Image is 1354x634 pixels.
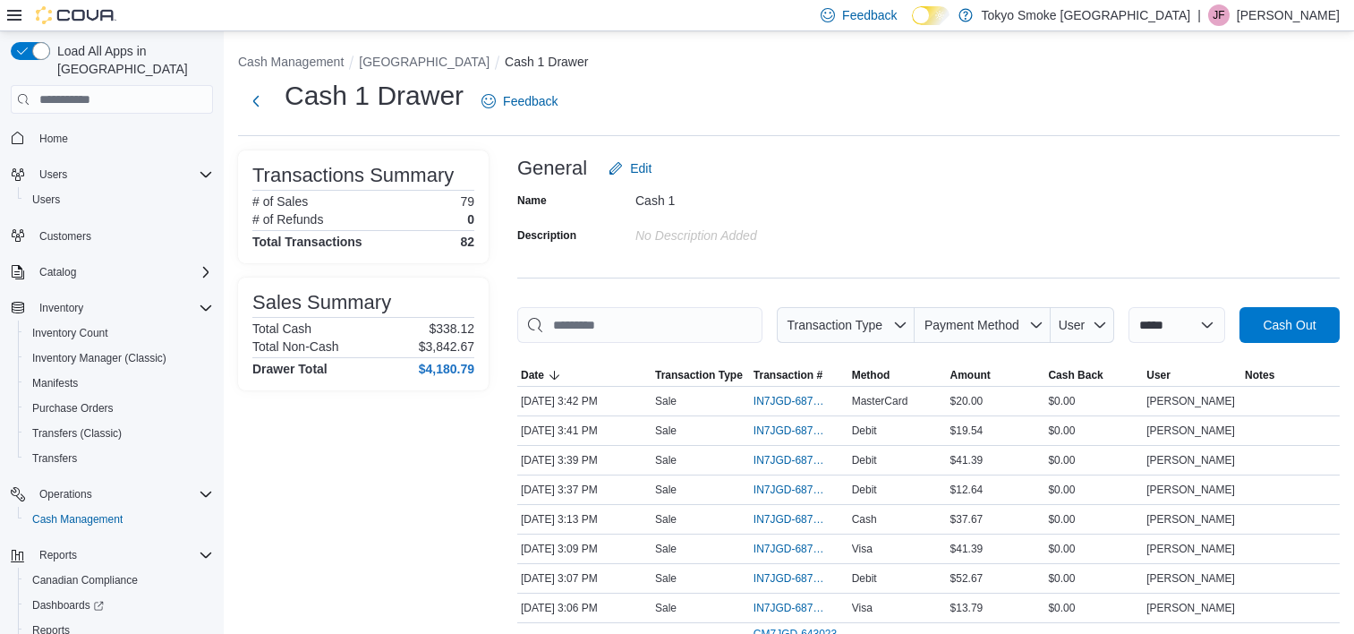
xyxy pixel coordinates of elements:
a: Canadian Compliance [25,570,145,591]
span: Dark Mode [912,25,913,26]
div: [DATE] 3:09 PM [517,538,651,560]
span: Feedback [503,92,558,110]
span: Home [39,132,68,146]
span: Debit [852,424,877,438]
span: $41.39 [950,542,984,556]
button: Inventory [32,297,90,319]
h4: Total Transactions [252,235,362,249]
span: Operations [32,484,213,505]
div: [DATE] 3:37 PM [517,479,651,501]
button: Catalog [4,260,220,285]
div: [DATE] 3:41 PM [517,420,651,441]
button: IN7JGD-6877531 [754,479,845,501]
label: Name [517,193,547,208]
span: Manifests [25,373,213,394]
label: Description [517,228,576,243]
span: Manifests [32,376,78,390]
a: Transfers [25,448,84,469]
button: Purchase Orders [18,396,220,421]
span: Home [32,126,213,149]
h4: $4,180.79 [419,362,474,376]
button: Notes [1241,364,1340,386]
span: $12.64 [950,483,984,497]
span: Cash Management [25,509,213,530]
span: Debit [852,571,877,586]
span: Notes [1245,368,1274,382]
button: IN7JGD-6877403 [754,509,845,530]
span: IN7JGD-6877564 [754,394,827,408]
span: $13.79 [950,601,984,615]
p: Sale [655,601,677,615]
div: $0.00 [1044,450,1143,471]
p: Sale [655,512,677,527]
span: [PERSON_NAME] [1146,453,1235,467]
button: User [1051,307,1114,343]
span: Purchase Orders [25,398,213,419]
button: Users [18,187,220,212]
span: $19.54 [950,424,984,438]
p: Sale [655,424,677,438]
button: Canadian Compliance [18,568,220,593]
button: Next [238,83,274,119]
span: Reports [32,544,213,566]
span: Debit [852,483,877,497]
span: Inventory Manager (Classic) [25,347,213,369]
span: Inventory Count [32,326,108,340]
span: [PERSON_NAME] [1146,394,1235,408]
span: IN7JGD-6877356 [754,601,827,615]
span: IN7JGD-6877542 [754,453,827,467]
button: Inventory Manager (Classic) [18,346,220,371]
input: Dark Mode [912,6,950,25]
div: $0.00 [1044,538,1143,560]
a: Dashboards [18,593,220,618]
span: Cash Back [1048,368,1103,382]
button: Payment Method [915,307,1051,343]
span: [PERSON_NAME] [1146,512,1235,527]
span: Customers [32,225,213,247]
span: Transfers [32,451,77,466]
button: Transaction # [750,364,848,386]
a: Purchase Orders [25,398,121,419]
span: Inventory Manager (Classic) [32,351,166,365]
input: This is a search bar. As you type, the results lower in the page will automatically filter. [517,307,762,343]
p: Sale [655,483,677,497]
span: IN7JGD-6877403 [754,512,827,527]
p: $338.12 [429,321,474,336]
button: Date [517,364,651,386]
button: Reports [4,543,220,568]
span: $52.67 [950,571,984,586]
span: Inventory Count [25,322,213,344]
button: IN7JGD-6877359 [754,568,845,589]
span: Visa [852,542,873,556]
div: [DATE] 3:07 PM [517,568,651,589]
a: Customers [32,226,98,247]
span: Dashboards [25,595,213,616]
button: Manifests [18,371,220,396]
button: Inventory [4,296,220,321]
div: [DATE] 3:06 PM [517,597,651,619]
span: Transaction Type [787,318,882,332]
span: $20.00 [950,394,984,408]
a: Inventory Manager (Classic) [25,347,174,369]
span: IN7JGD-6877531 [754,483,827,497]
h6: Total Cash [252,321,311,336]
button: Transaction Type [651,364,750,386]
span: $37.67 [950,512,984,527]
span: Catalog [32,261,213,283]
p: Sale [655,542,677,556]
h6: # of Refunds [252,212,323,227]
span: Dashboards [32,598,104,613]
button: Edit [601,150,659,186]
button: Inventory Count [18,321,220,346]
span: Customers [39,229,91,244]
p: Sale [655,453,677,467]
span: Canadian Compliance [25,570,213,591]
span: User [1059,318,1086,332]
p: 0 [467,212,474,227]
span: Transfers (Classic) [32,426,122,441]
button: Customers [4,223,220,249]
span: Catalog [39,265,76,279]
p: 79 [460,194,474,209]
div: $0.00 [1044,420,1143,441]
span: Load All Apps in [GEOGRAPHIC_DATA] [50,42,213,78]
